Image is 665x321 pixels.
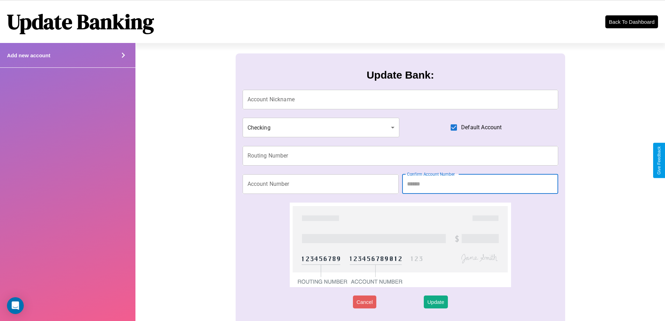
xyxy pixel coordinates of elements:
[424,296,448,308] button: Update
[353,296,376,308] button: Cancel
[7,297,24,314] div: Open Intercom Messenger
[7,7,154,36] h1: Update Banking
[7,52,50,58] h4: Add new account
[605,15,658,28] button: Back To Dashboard
[367,69,434,81] h3: Update Bank:
[407,171,455,177] label: Confirm Account Number
[461,123,502,132] span: Default Account
[290,203,511,287] img: check
[243,118,400,137] div: Checking
[657,146,662,175] div: Give Feedback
